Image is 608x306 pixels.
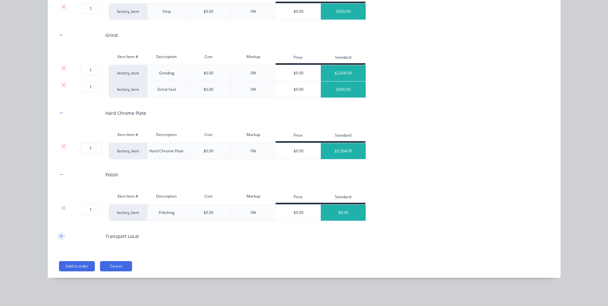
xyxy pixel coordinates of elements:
[147,190,186,203] div: Description
[276,191,321,204] div: Price
[231,128,276,141] div: Markup
[204,148,213,154] div: $0.00
[231,50,276,63] div: Markup
[276,4,321,20] div: $0.00
[276,65,321,81] div: $0.00
[321,65,366,81] div: $2,600.00
[147,81,186,98] div: Grind Seal
[321,191,365,204] div: Standard
[80,82,102,92] input: ?
[204,9,213,14] div: $0.00
[80,65,102,75] input: ?
[251,87,256,92] div: 0%
[186,190,231,203] div: Cost
[80,205,102,215] input: ?
[109,3,147,20] div: factory_item
[105,110,146,116] div: Hard Chrome Plate
[80,4,102,14] input: ?
[251,70,256,76] div: 0%
[80,143,102,153] input: ?
[231,190,276,203] div: Markup
[147,128,186,141] div: Description
[109,50,147,63] div: Xero Item #
[105,233,139,240] div: Transport Local
[59,261,95,271] button: Add to order
[251,210,256,216] div: 0%
[204,87,213,92] div: $0.00
[147,143,186,159] div: Hard Chrome Plate
[251,148,256,154] div: 0%
[147,204,186,221] div: Polishing
[204,210,213,216] div: $0.00
[109,65,147,81] div: factory_item
[276,143,321,159] div: $0.00
[105,171,118,178] div: Polish
[105,32,118,38] div: Grind
[147,50,186,63] div: Description
[276,205,321,221] div: $0.00
[321,130,365,143] div: Standard
[109,81,147,98] div: factory_item
[147,3,186,20] div: Strip
[186,50,231,63] div: Cost
[109,143,147,159] div: factory_item
[321,52,365,65] div: Standard
[321,205,366,221] div: $0.00
[109,190,147,203] div: Xero Item #
[109,204,147,221] div: factory_item
[321,4,366,20] div: $500.00
[186,128,231,141] div: Cost
[147,65,186,81] div: Grinding
[276,52,321,65] div: Price
[276,81,321,98] div: $0.00
[204,70,213,76] div: $0.00
[276,130,321,143] div: Price
[109,128,147,141] div: Xero Item #
[321,143,366,159] div: $3,164.00
[100,261,132,271] button: Cancel
[251,9,256,14] div: 0%
[321,81,366,98] div: $200.00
